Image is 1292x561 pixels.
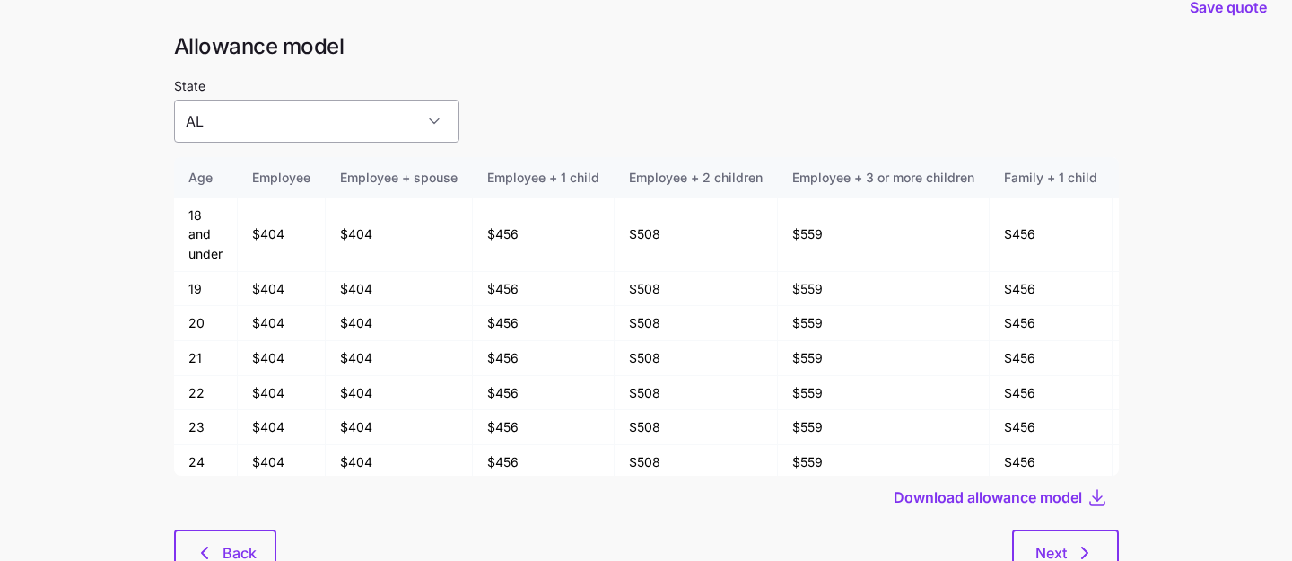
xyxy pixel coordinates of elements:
[174,445,238,480] td: 24
[174,100,459,143] input: Select a state
[615,306,778,341] td: $508
[990,445,1113,480] td: $456
[174,306,238,341] td: 20
[1113,376,1257,411] td: $508
[990,306,1113,341] td: $456
[252,168,310,188] div: Employee
[990,341,1113,376] td: $456
[615,272,778,307] td: $508
[326,306,473,341] td: $404
[473,410,615,445] td: $456
[174,76,205,96] label: State
[473,445,615,480] td: $456
[778,341,990,376] td: $559
[326,410,473,445] td: $404
[473,198,615,272] td: $456
[1113,306,1257,341] td: $508
[1113,272,1257,307] td: $508
[188,168,223,188] div: Age
[174,272,238,307] td: 19
[615,376,778,411] td: $508
[1113,198,1257,272] td: $508
[473,272,615,307] td: $456
[990,198,1113,272] td: $456
[326,376,473,411] td: $404
[990,272,1113,307] td: $456
[174,32,1119,60] h1: Allowance model
[615,410,778,445] td: $508
[1113,341,1257,376] td: $508
[894,486,1087,508] button: Download allowance model
[629,168,763,188] div: Employee + 2 children
[238,445,326,480] td: $404
[894,486,1082,508] span: Download allowance model
[1113,410,1257,445] td: $508
[473,306,615,341] td: $456
[778,198,990,272] td: $559
[326,341,473,376] td: $404
[990,410,1113,445] td: $456
[174,376,238,411] td: 22
[238,410,326,445] td: $404
[778,445,990,480] td: $559
[778,272,990,307] td: $559
[990,376,1113,411] td: $456
[174,198,238,272] td: 18 and under
[174,341,238,376] td: 21
[778,306,990,341] td: $559
[615,341,778,376] td: $508
[778,376,990,411] td: $559
[340,168,458,188] div: Employee + spouse
[174,410,238,445] td: 23
[615,445,778,480] td: $508
[473,341,615,376] td: $456
[487,168,599,188] div: Employee + 1 child
[1113,445,1257,480] td: $508
[615,198,778,272] td: $508
[326,198,473,272] td: $404
[326,445,473,480] td: $404
[792,168,974,188] div: Employee + 3 or more children
[238,376,326,411] td: $404
[778,410,990,445] td: $559
[238,272,326,307] td: $404
[238,306,326,341] td: $404
[1004,168,1097,188] div: Family + 1 child
[326,272,473,307] td: $404
[238,341,326,376] td: $404
[238,198,326,272] td: $404
[473,376,615,411] td: $456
